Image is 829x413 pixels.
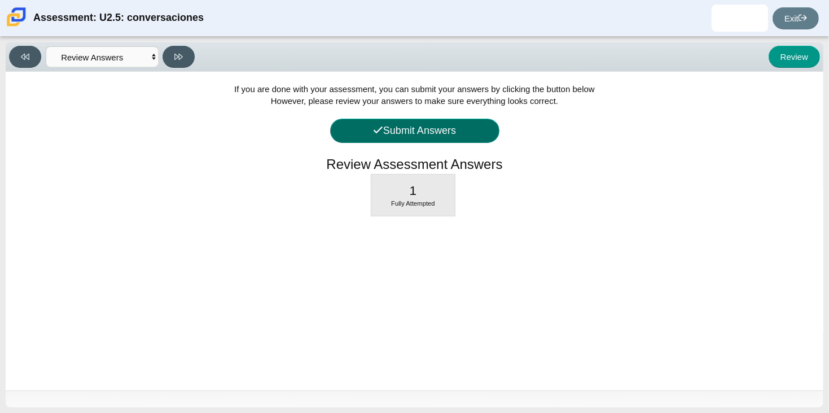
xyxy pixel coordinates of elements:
[326,155,502,174] h1: Review Assessment Answers
[773,7,819,29] a: Exit
[330,119,499,143] button: Submit Answers
[769,46,820,68] button: Review
[5,21,28,31] a: Carmen School of Science & Technology
[5,5,28,29] img: Carmen School of Science & Technology
[410,184,417,198] span: 1
[731,9,749,27] img: cristina.gonzalezm.vEMRiT
[33,5,204,32] div: Assessment: U2.5: conversaciones
[391,200,435,207] span: Fully Attempted
[234,84,595,106] span: If you are done with your assessment, you can submit your answers by clicking the button below Ho...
